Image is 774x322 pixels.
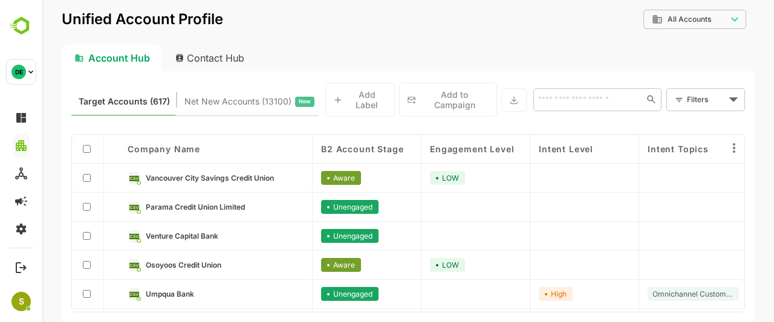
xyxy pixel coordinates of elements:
div: Unengaged [279,229,336,243]
button: Add Label [283,83,353,117]
div: Filters [645,93,683,106]
span: Net New Accounts ( 13100 ) [142,94,249,109]
span: New [256,94,268,109]
span: Company name [85,144,158,154]
span: Vancouver City Savings Credit Union [103,173,232,182]
span: Venture Capital Bank [103,231,176,240]
div: Newly surfaced ICP-fit accounts from Intent, Website, LinkedIn, and other engagement signals. [142,94,272,109]
div: All Accounts [610,14,685,25]
span: Known accounts you’ve identified to target - imported from CRM, Offline upload, or promoted from ... [36,94,128,109]
div: High [496,287,530,301]
span: Engagement Level [388,144,472,154]
span: Intent Level [496,144,551,154]
span: All Accounts [625,15,669,24]
div: LOW [388,258,423,272]
div: S [11,292,31,311]
span: Umpqua Bank [103,289,152,298]
img: BambooboxLogoMark.f1c84d78b4c51b1a7b5f700c9845e183.svg [6,14,37,37]
span: Parama Credit Union Limited [103,202,203,211]
button: Add to Campaign [357,83,455,117]
span: B2 Account Stage [279,144,361,154]
div: LOW [388,171,423,185]
div: Unengaged [279,200,336,214]
div: DE [11,65,26,79]
span: Osoyoos Credit Union [103,260,179,269]
button: Logout [13,259,29,275]
div: Aware [279,171,319,185]
div: Unengaged [279,287,336,301]
span: Omnichannel Customer Service [610,289,692,298]
p: Unified Account Profile [19,12,181,27]
div: Filters [643,87,703,112]
button: Export the selected data as CSV [459,88,484,112]
div: Account Hub [19,45,119,71]
div: Aware [279,258,319,272]
span: Intent Topics [605,144,666,154]
div: All Accounts [601,8,704,31]
div: Contact Hub [123,45,213,71]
